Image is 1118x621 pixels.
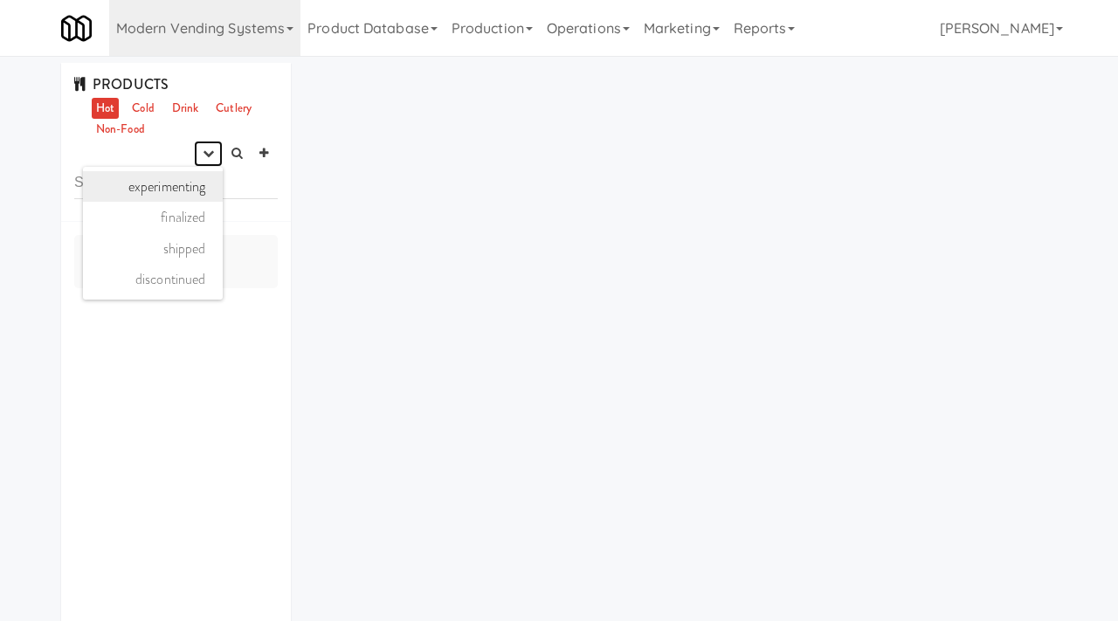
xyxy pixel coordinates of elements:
[74,167,278,199] input: Search dishes
[83,171,223,203] a: experimenting
[92,119,149,141] a: Non-Food
[92,98,119,120] a: Hot
[83,202,223,233] a: finalized
[211,98,256,120] a: Cutlery
[128,98,158,120] a: Cold
[74,74,169,94] span: PRODUCTS
[83,264,223,295] a: discontinued
[168,98,204,120] a: Drink
[74,235,278,289] div: No dishes found
[61,13,92,44] img: Micromart
[83,233,223,265] a: shipped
